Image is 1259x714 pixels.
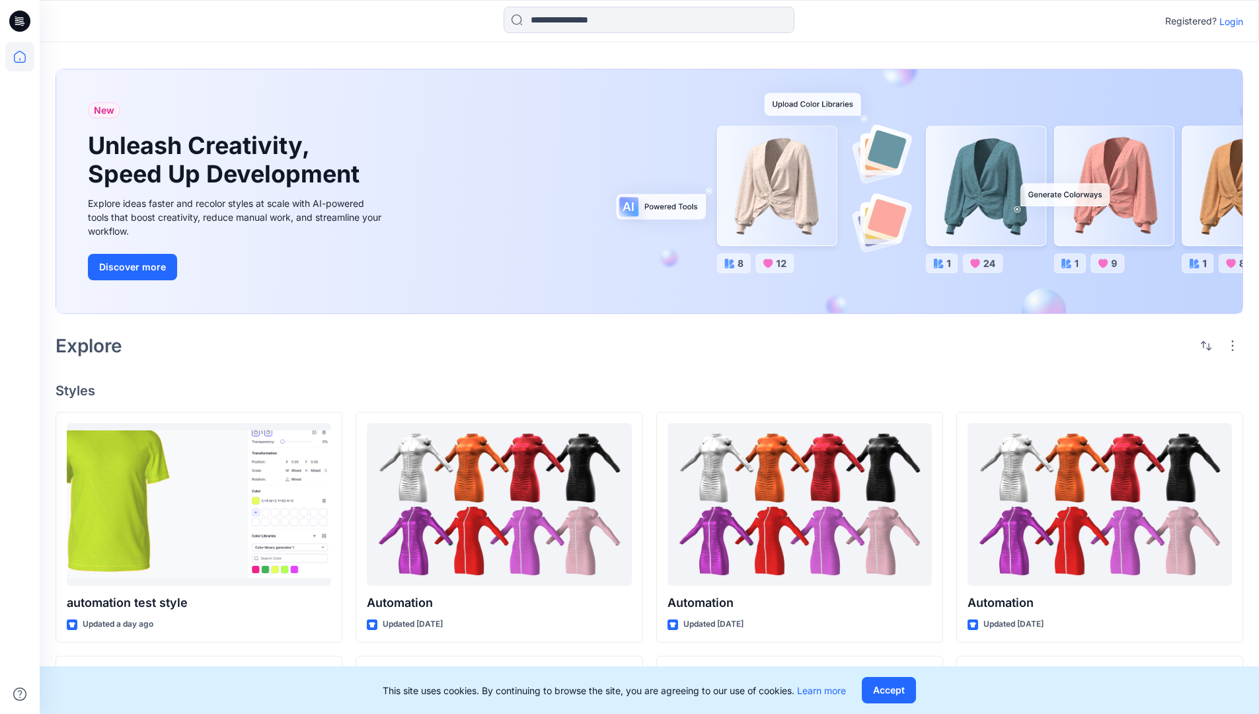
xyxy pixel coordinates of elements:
[67,423,331,586] a: automation test style
[1219,15,1243,28] p: Login
[94,102,114,118] span: New
[383,684,846,697] p: This site uses cookies. By continuing to browse the site, you are agreeing to our use of cookies.
[797,685,846,696] a: Learn more
[1165,13,1217,29] p: Registered?
[383,617,443,631] p: Updated [DATE]
[983,617,1044,631] p: Updated [DATE]
[88,254,385,280] a: Discover more
[668,594,932,612] p: Automation
[668,423,932,586] a: Automation
[367,594,631,612] p: Automation
[968,594,1232,612] p: Automation
[56,383,1243,399] h4: Styles
[88,254,177,280] button: Discover more
[683,617,744,631] p: Updated [DATE]
[88,132,365,188] h1: Unleash Creativity, Speed Up Development
[862,677,916,703] button: Accept
[67,594,331,612] p: automation test style
[83,617,153,631] p: Updated a day ago
[56,335,122,356] h2: Explore
[367,423,631,586] a: Automation
[968,423,1232,586] a: Automation
[88,196,385,238] div: Explore ideas faster and recolor styles at scale with AI-powered tools that boost creativity, red...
